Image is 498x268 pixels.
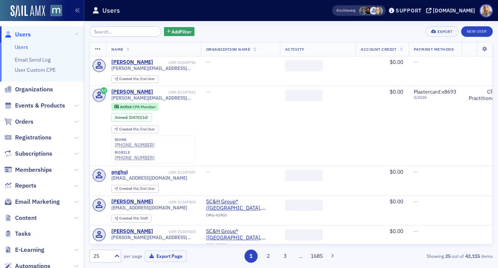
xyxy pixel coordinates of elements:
span: [DATE] [129,115,141,120]
div: End User [119,187,155,191]
span: $0.00 [390,198,403,205]
div: USR-21347404 [154,200,196,204]
div: Staff [119,217,148,221]
span: — [206,168,210,175]
a: Orders [4,118,33,126]
span: Name [111,47,123,52]
span: E-Learning [15,246,44,254]
span: Reports [15,182,36,190]
div: ORG-43903 [206,213,275,220]
div: Created Via: End User [111,185,159,193]
span: — [492,168,496,175]
div: ORG-43903 [206,242,275,250]
span: Joined : [115,115,129,120]
span: Activity [285,47,305,52]
span: Events & Products [15,101,65,110]
div: Export [437,30,453,34]
div: Created Via: End User [111,126,159,133]
div: End User [119,127,155,132]
div: CPA Practitioner [467,89,496,102]
strong: 25 [444,253,452,259]
span: ‌ [285,90,323,101]
a: Content [4,214,37,222]
span: Memberships [15,166,52,174]
button: 2 [261,250,275,263]
span: Created Via : [119,76,140,81]
span: — [414,59,418,65]
div: pnghui [111,169,128,176]
a: Users [4,30,31,39]
a: Active CPA Member [114,104,155,109]
a: [PERSON_NAME] [111,59,153,66]
span: Aiyana Scarborough [375,7,383,15]
a: E-Learning [4,246,44,254]
a: SC&H Group* ([GEOGRAPHIC_DATA], [GEOGRAPHIC_DATA]) [206,198,275,212]
a: Registrations [4,133,52,142]
div: [PERSON_NAME] [111,198,153,205]
div: Showing out of items [364,253,493,259]
span: Profile [480,4,493,17]
a: Subscriptions [4,150,52,158]
a: User Custom CPE [15,67,56,73]
span: Email Marketing [15,198,60,206]
span: CPA Member [132,104,156,109]
span: — [414,168,418,175]
span: — [414,228,418,235]
span: [EMAIL_ADDRESS][DOMAIN_NAME] [111,175,187,181]
span: Registrations [15,133,52,142]
span: $0.00 [390,59,403,65]
a: Users [15,44,28,50]
button: 1685 [310,250,323,263]
span: — [492,198,496,205]
a: [PERSON_NAME] [111,228,153,235]
span: — [492,59,496,65]
span: — [206,59,210,65]
span: Organization Name [206,47,251,52]
button: Export [425,26,458,37]
a: [PHONE_NUMBER] [115,142,155,148]
div: USR-21347457 [129,170,196,175]
div: USR-21349796 [154,60,196,65]
span: Justin Chase [370,7,378,15]
span: $0.00 [390,228,403,235]
a: [PERSON_NAME] [111,89,153,95]
span: ‌ [285,60,323,71]
span: ‌ [285,170,323,181]
span: … [296,253,306,259]
a: New User [461,26,493,37]
span: Users [15,30,31,39]
a: Organizations [4,85,53,94]
div: (1d) [129,115,148,120]
div: Created Via: End User [111,75,159,83]
span: ‌ [285,200,323,211]
span: Payment Methods [414,47,454,52]
h1: Users [102,6,120,15]
a: SC&H Group* ([GEOGRAPHIC_DATA], [GEOGRAPHIC_DATA]) [206,228,275,241]
button: 1 [244,250,258,263]
button: Export Page [145,250,187,262]
strong: 42,115 [464,253,481,259]
span: Chris Dougherty [359,7,367,15]
div: Joined: 2025-10-01 00:00:00 [111,113,152,121]
span: — [414,198,418,205]
a: [PHONE_NUMBER] [115,155,155,160]
span: ‌ [285,229,323,241]
span: Account Credit [361,47,396,52]
div: [DOMAIN_NAME] [433,7,475,14]
span: Subscriptions [15,150,52,158]
span: SC&H Group* (Sparks Glencoe, MD) [206,228,275,241]
input: Search… [90,26,161,37]
span: Tasks [15,230,31,238]
a: View Homepage [45,5,62,18]
div: mobile [115,150,155,155]
span: Active [120,104,132,109]
span: [PERSON_NAME][EMAIL_ADDRESS][DOMAIN_NAME] [111,95,196,101]
span: Lauren McDonough [364,7,372,15]
span: SC&H Group* (Sparks Glencoe, MD) [206,198,275,212]
span: [PERSON_NAME][EMAIL_ADDRESS][DOMAIN_NAME] [111,235,196,240]
a: Memberships [4,166,52,174]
